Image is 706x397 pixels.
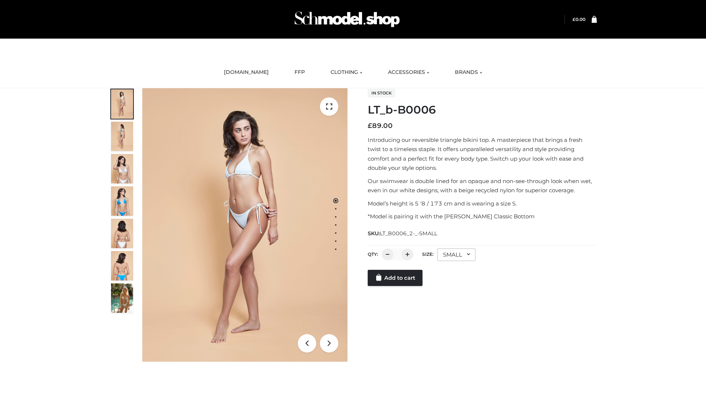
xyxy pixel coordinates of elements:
p: Model’s height is 5 ‘8 / 173 cm and is wearing a size S. [368,199,597,208]
img: Schmodel Admin 964 [292,5,402,34]
a: CLOTHING [325,64,368,81]
img: ArielClassicBikiniTop_CloudNine_AzureSky_OW114ECO_7-scaled.jpg [111,219,133,248]
img: ArielClassicBikiniTop_CloudNine_AzureSky_OW114ECO_8-scaled.jpg [111,251,133,280]
a: FFP [289,64,310,81]
p: Our swimwear is double lined for an opaque and non-see-through look when wet, even in our white d... [368,176,597,195]
a: ACCESSORIES [382,64,435,81]
img: ArielClassicBikiniTop_CloudNine_AzureSky_OW114ECO_4-scaled.jpg [111,186,133,216]
h1: LT_b-B0006 [368,103,597,117]
span: £ [368,122,372,130]
span: SKU: [368,229,438,238]
span: £ [573,17,575,22]
a: BRANDS [449,64,488,81]
label: QTY: [368,251,378,257]
span: LT_B0006_2-_-SMALL [380,230,437,237]
bdi: 0.00 [573,17,585,22]
img: ArielClassicBikiniTop_CloudNine_AzureSky_OW114ECO_2-scaled.jpg [111,122,133,151]
label: Size: [422,251,434,257]
div: SMALL [437,248,475,261]
a: [DOMAIN_NAME] [218,64,274,81]
a: Add to cart [368,270,422,286]
img: ArielClassicBikiniTop_CloudNine_AzureSky_OW114ECO_1-scaled.jpg [111,89,133,119]
bdi: 89.00 [368,122,393,130]
img: Arieltop_CloudNine_AzureSky2.jpg [111,283,133,313]
span: In stock [368,89,395,97]
a: £0.00 [573,17,585,22]
p: *Model is pairing it with the [PERSON_NAME] Classic Bottom [368,212,597,221]
p: Introducing our reversible triangle bikini top. A masterpiece that brings a fresh twist to a time... [368,135,597,173]
img: ArielClassicBikiniTop_CloudNine_AzureSky_OW114ECO_1 [142,88,347,362]
img: ArielClassicBikiniTop_CloudNine_AzureSky_OW114ECO_3-scaled.jpg [111,154,133,183]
